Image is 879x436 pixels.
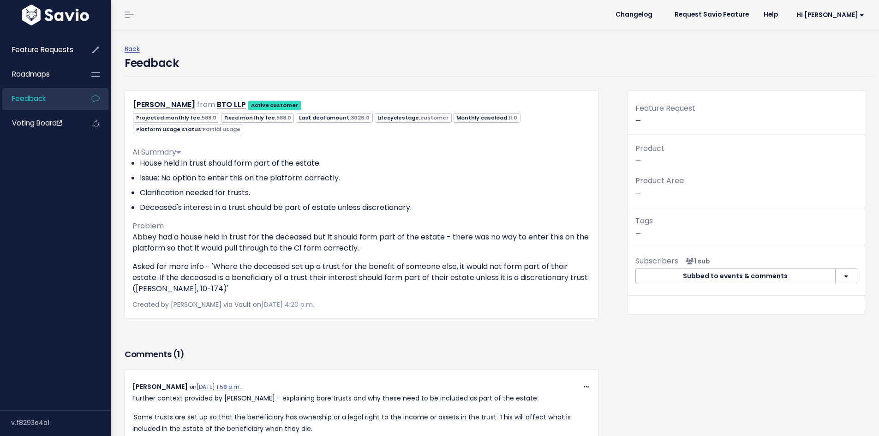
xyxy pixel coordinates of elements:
a: [PERSON_NAME] [133,99,195,110]
p: Asked for more info - 'Where the deceased set up a trust for the benefit of someone else, it woul... [132,261,591,294]
a: BTO LLP [217,99,246,110]
span: Roadmaps [12,69,50,79]
span: Platform usage status: [133,125,243,134]
a: [DATE] 1:58 p.m. [197,383,241,391]
strong: Active customer [251,102,299,109]
span: Lifecyclestage: [375,113,452,123]
button: Subbed to events & comments [635,268,836,285]
a: Request Savio Feature [667,8,756,22]
span: from [197,99,215,110]
span: Product Area [635,175,684,186]
p: — [635,215,857,239]
img: logo-white.9d6f32f41409.svg [20,5,91,25]
span: 1 [177,348,180,360]
span: Voting Board [12,118,62,128]
p: — [635,142,857,167]
span: Projected monthly fee: [133,113,219,123]
span: Feature Request [635,103,695,113]
span: Feature Requests [12,45,73,54]
span: 588.0 [276,114,291,121]
a: Roadmaps [2,64,77,85]
p: Abbey had a house held in trust for the deceased but it should form part of the estate - there wa... [132,232,591,254]
span: Created by [PERSON_NAME] via Vault on [132,300,314,309]
li: Deceased's interest in a trust should be part of estate unless discretionary. [140,202,591,213]
span: Subscribers [635,256,678,266]
a: [DATE] 4:20 p.m. [261,300,314,309]
span: Problem [132,221,164,231]
a: Back [125,44,140,54]
h4: Feedback [125,55,179,72]
span: <p><strong>Subscribers</strong><br><br> - Jake Warriner<br> </p> [682,257,710,266]
li: House held in trust should form part of the estate. [140,158,591,169]
span: customer [420,114,448,121]
span: [PERSON_NAME] [132,382,188,391]
p: Further context provided by [PERSON_NAME] - explaining bare trusts and why these need to be inclu... [132,393,591,404]
span: Monthly caseload: [454,113,520,123]
span: Feedback [12,94,46,103]
a: Feature Requests [2,39,77,60]
span: 588.0 [202,114,216,121]
a: Voting Board [2,113,77,134]
a: Feedback [2,88,77,109]
a: Help [756,8,785,22]
p: — [635,174,857,199]
span: Product [635,143,664,154]
span: Tags [635,215,653,226]
span: Hi [PERSON_NAME] [796,12,864,18]
span: 3026.0 [351,114,370,121]
li: Issue: No option to enter this on the platform correctly. [140,173,591,184]
div: v.f8293e4a1 [11,411,111,435]
div: — [628,102,865,135]
h3: Comments ( ) [125,348,598,361]
span: Changelog [616,12,652,18]
li: Clarification needed for trusts. [140,187,591,198]
span: 11.0 [508,114,517,121]
span: on [190,383,241,391]
span: Fixed monthly fee: [221,113,294,123]
span: Partial usage [203,125,240,133]
span: AI Summary [132,147,181,157]
span: Last deal amount: [296,113,372,123]
a: Hi [PERSON_NAME] [785,8,872,22]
